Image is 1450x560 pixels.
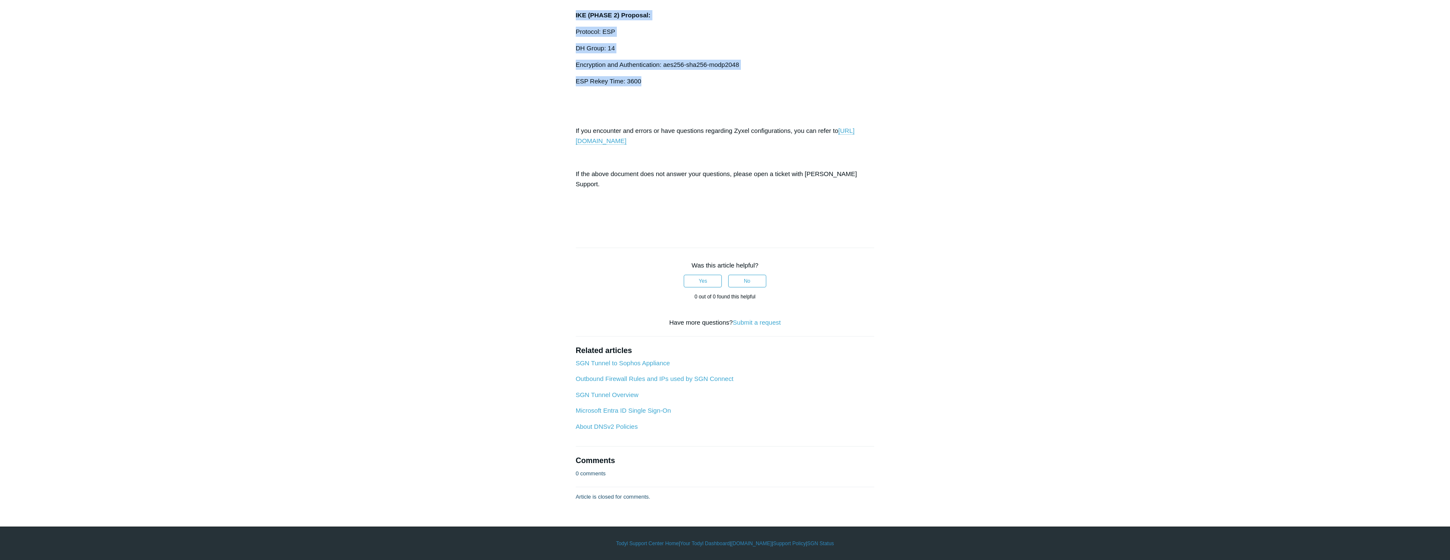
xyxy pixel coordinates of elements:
a: [DOMAIN_NAME] [731,540,772,547]
a: Microsoft Entra ID Single Sign-On [576,407,671,414]
a: SGN Status [807,540,834,547]
div: | | | | [480,540,971,547]
p: If the above document does not answer your questions, please open a ticket with [PERSON_NAME] Sup... [576,169,875,189]
a: Support Policy [773,540,806,547]
span: 0 out of 0 found this helpful [694,294,755,300]
span: Was this article helpful? [692,262,759,269]
a: Submit a request [733,319,781,326]
a: SGN Tunnel Overview [576,391,638,398]
h2: Comments [576,455,875,466]
h2: Related articles [576,345,875,356]
button: This article was not helpful [728,275,766,287]
p: 0 comments [576,469,606,478]
p: DH Group: 14 [576,43,875,53]
button: This article was helpful [684,275,722,287]
p: If you encounter and errors or have questions regarding Zyxel configurations, you can refer to [576,126,875,146]
div: Have more questions? [576,318,875,328]
p: Protocol: ESP [576,27,875,37]
a: About DNSv2 Policies [576,423,638,430]
a: Todyl Support Center Home [616,540,679,547]
p: Article is closed for comments. [576,493,650,501]
p: ESP Rekey Time: 3600 [576,76,875,86]
a: Outbound Firewall Rules and IPs used by SGN Connect [576,375,734,382]
strong: IKE (PHASE 2) Proposal: [576,11,651,19]
a: SGN Tunnel to Sophos Appliance [576,359,670,367]
a: Your Todyl Dashboard [680,540,729,547]
p: Encryption and Authentication: aes256-sha256-modp2048 [576,60,875,70]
